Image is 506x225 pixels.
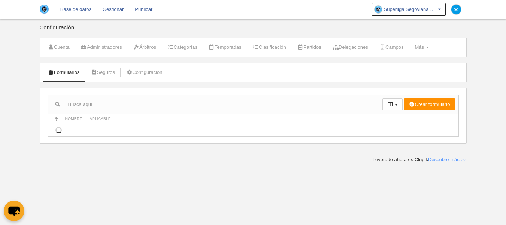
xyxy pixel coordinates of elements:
span: Superliga Segoviana Por Mil Razones [384,6,436,13]
a: Configuración [122,67,166,78]
a: Seguros [87,67,119,78]
a: Campos [375,42,408,53]
a: Partidos [293,42,325,53]
a: Categorías [163,42,202,53]
span: Nombre [65,117,82,121]
a: Clasificación [249,42,290,53]
a: Árbitros [129,42,160,53]
a: Descubre más >> [428,157,467,162]
a: Formularios [44,67,84,78]
span: Aplicable [90,117,111,121]
a: Más [410,42,433,53]
button: Crear formulario [404,98,455,110]
a: Superliga Segoviana Por Mil Razones [372,3,446,16]
a: Delegaciones [328,42,372,53]
a: Administradores [77,42,126,53]
img: c2l6ZT0zMHgzMCZmcz05JnRleHQ9REMmYmc9MDM5YmU1.png [451,5,461,14]
a: Temporadas [204,42,246,53]
button: chat-button [4,201,24,221]
img: OavcNxVbaZnD.30x30.jpg [375,6,382,13]
div: Leverade ahora es Clupik [373,156,467,163]
div: Configuración [40,24,467,38]
span: Más [415,44,424,50]
img: Superliga Segoviana Por Mil Razones [40,5,49,14]
a: Cuenta [44,42,74,53]
input: Busca aquí [48,99,382,110]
